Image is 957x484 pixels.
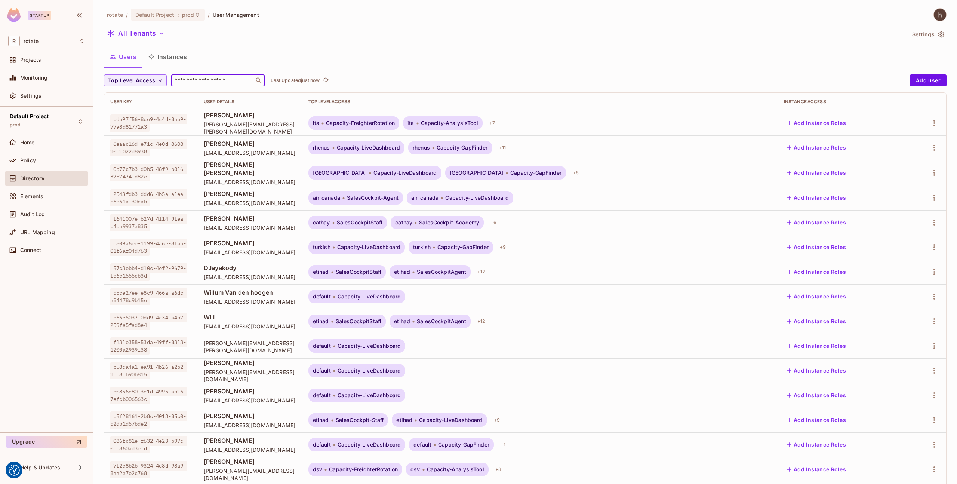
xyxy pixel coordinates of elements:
[177,12,179,18] span: :
[784,241,849,253] button: Add Instance Roles
[407,120,414,126] span: ita
[108,76,155,85] span: Top Level Access
[110,214,187,231] span: f641007e-627d-4f14-9fea-c4ea9937a835
[313,145,330,151] span: rhenus
[496,142,509,154] div: + 11
[213,11,259,18] span: User Management
[7,8,21,22] img: SReyMgAAAABJRU5ErkJggg==
[204,214,296,223] span: [PERSON_NAME]
[110,436,187,453] span: 086fc81e-f632-4e23-b97c-0ec860ad3efd
[417,318,466,324] span: SalesCockpitAgent
[909,28,947,40] button: Settings
[487,217,499,229] div: + 6
[9,465,20,476] img: Revisit consent button
[784,340,849,352] button: Add Instance Roles
[104,27,167,39] button: All Tenants
[336,269,382,275] span: SalesCockpitStaff
[491,414,503,426] div: + 9
[396,417,412,423] span: etihad
[110,337,187,355] span: f131e358-53da-49ff-8313-1200a2939f38
[570,167,582,179] div: + 6
[313,442,331,448] span: default
[338,343,401,349] span: Capacity-LiveDashboard
[450,170,504,176] span: [GEOGRAPHIC_DATA]
[394,318,410,324] span: etihad
[784,167,849,179] button: Add Instance Roles
[336,417,384,423] span: SalesCockpit-Staff
[204,323,296,330] span: [EMAIL_ADDRESS][DOMAIN_NAME]
[784,142,849,154] button: Add Instance Roles
[498,439,508,451] div: + 1
[204,340,296,354] span: [PERSON_NAME][EMAIL_ADDRESS][PERSON_NAME][DOMAIN_NAME]
[427,466,484,472] span: Capacity-AnalysisTool
[784,463,849,475] button: Add Instance Roles
[486,117,498,129] div: + 7
[784,414,849,426] button: Add Instance Roles
[411,195,439,201] span: air_canada
[8,36,20,46] span: R
[784,192,849,204] button: Add Instance Roles
[323,77,329,84] span: refresh
[910,74,947,86] button: Add user
[20,193,43,199] span: Elements
[204,273,296,281] span: [EMAIL_ADDRESS][DOMAIN_NAME]
[338,392,401,398] span: Capacity-LiveDashboard
[784,217,849,229] button: Add Instance Roles
[329,466,398,472] span: Capacity-FreighterRotation
[20,93,41,99] span: Settings
[204,436,296,445] span: [PERSON_NAME]
[313,120,319,126] span: ita
[417,269,466,275] span: SalesCockpitAgent
[208,11,210,18] li: /
[142,48,193,66] button: Instances
[104,48,142,66] button: Users
[338,294,401,300] span: Capacity-LiveDashboard
[413,442,431,448] span: default
[347,195,399,201] span: SalesCockpit-Agent
[135,11,174,18] span: Default Project
[20,75,48,81] span: Monitoring
[338,442,401,448] span: Capacity-LiveDashboard
[784,439,849,451] button: Add Instance Roles
[204,467,296,481] span: [PERSON_NAME][EMAIL_ADDRESS][DOMAIN_NAME]
[784,291,849,303] button: Add Instance Roles
[313,294,331,300] span: default
[337,145,400,151] span: Capacity-LiveDashboard
[24,38,39,44] span: Workspace: rotate
[313,343,331,349] span: default
[20,175,44,181] span: Directory
[784,315,849,327] button: Add Instance Roles
[313,392,331,398] span: default
[413,145,430,151] span: rhenus
[313,318,329,324] span: etihad
[204,239,296,247] span: [PERSON_NAME]
[204,99,296,105] div: User Details
[20,140,35,145] span: Home
[104,74,167,86] button: Top Level Access
[313,195,341,201] span: air_canada
[313,269,329,275] span: etihad
[20,57,41,63] span: Projects
[204,121,296,135] span: [PERSON_NAME][EMAIL_ADDRESS][PERSON_NAME][DOMAIN_NAME]
[204,160,296,177] span: [PERSON_NAME] [PERSON_NAME]
[313,220,330,226] span: cathay
[320,76,330,85] span: Click to refresh data
[204,190,296,198] span: [PERSON_NAME]
[308,99,772,105] div: Top Level Access
[313,466,322,472] span: dsv
[313,170,367,176] span: [GEOGRAPHIC_DATA]
[204,359,296,367] span: [PERSON_NAME]
[204,224,296,231] span: [EMAIL_ADDRESS][DOMAIN_NAME]
[445,195,508,201] span: Capacity-LiveDashboard
[373,170,437,176] span: Capacity-LiveDashboard
[20,229,55,235] span: URL Mapping
[421,120,478,126] span: Capacity-AnalysisTool
[784,365,849,377] button: Add Instance Roles
[110,99,192,105] div: User Key
[204,111,296,119] span: [PERSON_NAME]
[413,244,431,250] span: turkish
[204,387,296,395] span: [PERSON_NAME]
[110,313,187,330] span: e66e5037-0dd9-4c34-a4b7-259fa5fad8e4
[204,199,296,206] span: [EMAIL_ADDRESS][DOMAIN_NAME]
[182,11,194,18] span: prod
